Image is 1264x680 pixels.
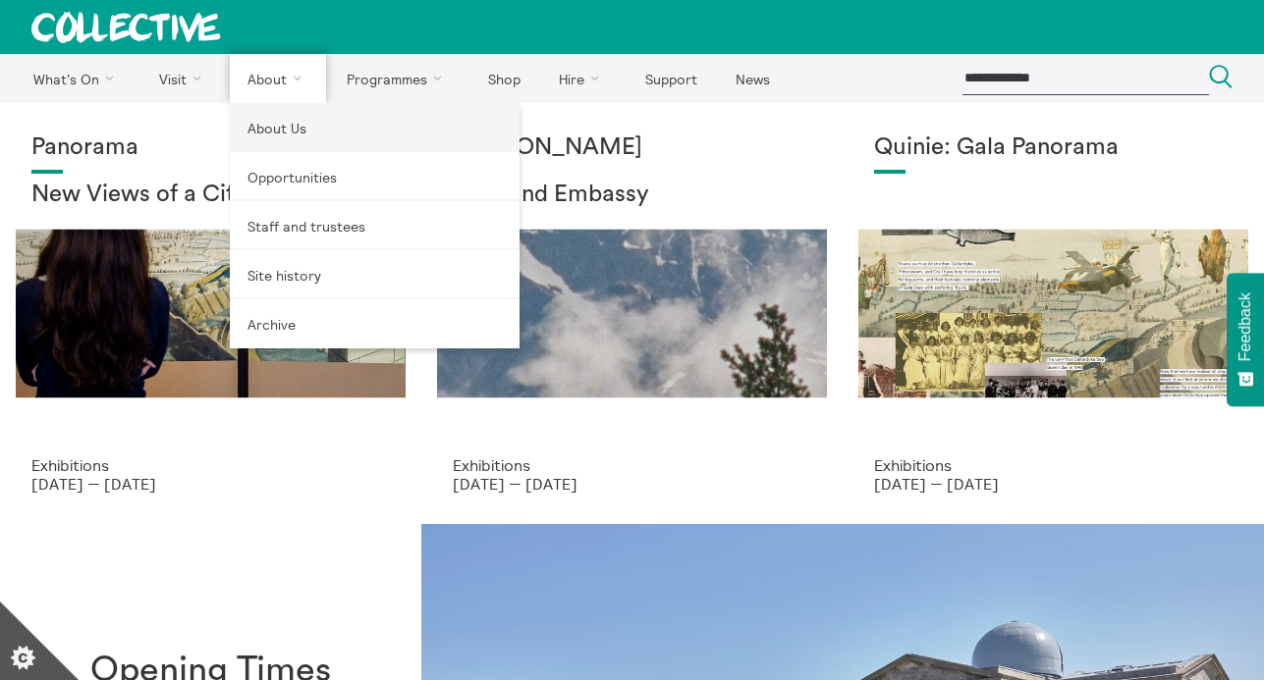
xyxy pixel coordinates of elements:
a: Staff and trustees [230,201,520,250]
h2: New Views of a City [31,182,390,209]
h1: Quinie: Gala Panorama [874,134,1233,162]
a: News [718,54,787,103]
a: What's On [16,54,138,103]
p: Exhibitions [874,456,1233,474]
p: Exhibitions [453,456,811,474]
p: [DATE] — [DATE] [874,475,1233,493]
p: [DATE] — [DATE] [453,475,811,493]
h1: Panorama [31,134,390,162]
button: Feedback - Show survey [1227,273,1264,406]
a: Visit [142,54,227,103]
a: Solar wheels 17 [PERSON_NAME] Highland Embassy Exhibitions [DATE] — [DATE] [421,103,843,524]
h2: Highland Embassy [453,182,811,209]
a: Support [628,54,714,103]
span: Feedback [1237,292,1254,361]
a: Archive [230,299,520,348]
p: Exhibitions [31,456,390,474]
a: About Us [230,103,520,152]
a: Shop [470,54,537,103]
a: Opportunities [230,152,520,201]
a: Programmes [330,54,467,103]
p: [DATE] — [DATE] [31,475,390,493]
a: Site history [230,250,520,299]
a: About [230,54,326,103]
a: Josie Vallely Quinie: Gala Panorama Exhibitions [DATE] — [DATE] [843,103,1264,524]
a: Hire [542,54,625,103]
h1: [PERSON_NAME] [453,134,811,162]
